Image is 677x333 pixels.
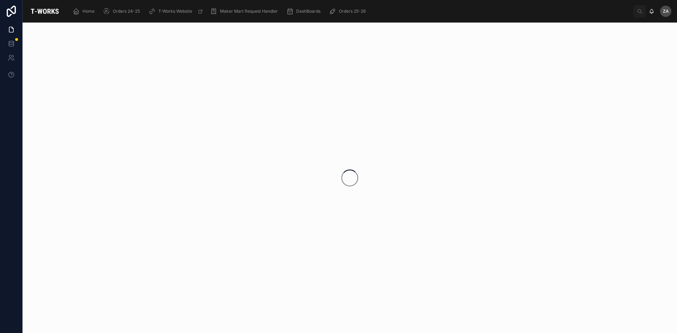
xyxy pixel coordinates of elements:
[28,6,61,17] img: App logo
[146,5,207,18] a: T-Works Website
[113,8,140,14] span: Orders 24-25
[284,5,325,18] a: DashBoards
[101,5,145,18] a: Orders 24-25
[339,8,366,14] span: Orders 25-26
[327,5,371,18] a: Orders 25-26
[158,8,192,14] span: T-Works Website
[220,8,278,14] span: Maker Mart Request Handler
[296,8,321,14] span: DashBoards
[83,8,94,14] span: Home
[208,5,283,18] a: Maker Mart Request Handler
[663,8,669,14] span: Za
[71,5,99,18] a: Home
[67,4,633,19] div: scrollable content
